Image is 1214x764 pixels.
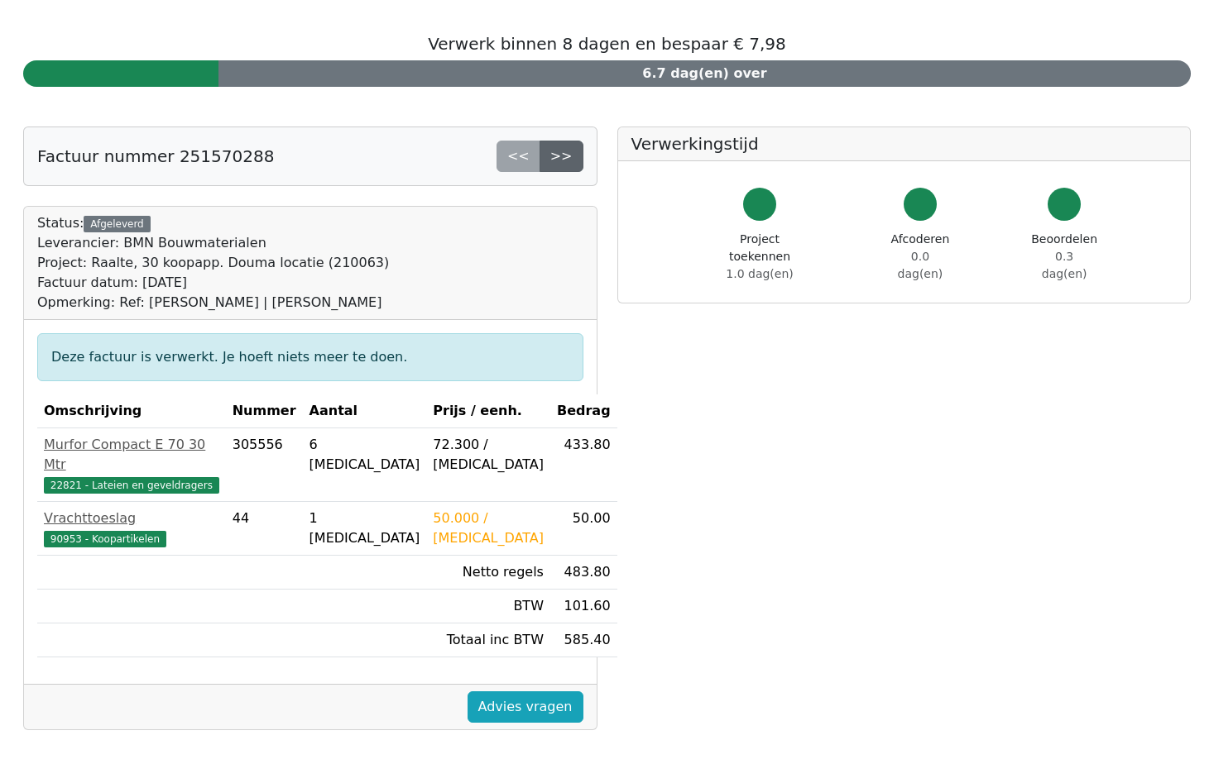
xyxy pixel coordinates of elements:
[550,556,617,590] td: 483.80
[309,435,420,475] div: 6 [MEDICAL_DATA]
[37,233,389,253] div: Leverancier: BMN Bouwmaterialen
[37,213,389,313] div: Status:
[226,394,303,428] th: Nummer
[37,273,389,293] div: Factuur datum: [DATE]
[309,509,420,548] div: 1 [MEDICAL_DATA]
[37,253,389,273] div: Project: Raalte, 30 koopapp. Douma locatie (210063)
[44,435,219,494] a: Murfor Compact E 70 30 Mtr22821 - Lateien en geveldragers
[550,428,617,502] td: 433.80
[426,394,550,428] th: Prijs / eenh.
[426,556,550,590] td: Netto regels
[44,435,219,475] div: Murfor Compact E 70 30 Mtr
[226,428,303,502] td: 305556
[37,394,226,428] th: Omschrijving
[1031,231,1097,283] div: Beoordelen
[550,502,617,556] td: 50.00
[44,509,219,548] a: Vrachttoeslag90953 - Koopartikelen
[23,34,1191,54] h5: Verwerk binnen 8 dagen en bespaar € 7,98
[550,590,617,623] td: 101.60
[711,231,809,283] div: Project toekennen
[44,509,219,528] div: Vrachttoeslag
[37,333,583,381] div: Deze factuur is verwerkt. Je hoeft niets meer te doen.
[44,531,166,547] span: 90953 - Koopartikelen
[898,250,943,280] span: 0.0 dag(en)
[540,141,583,172] a: >>
[433,435,544,475] div: 72.300 / [MEDICAL_DATA]
[726,267,793,280] span: 1.0 dag(en)
[37,146,274,166] h5: Factuur nummer 251570288
[550,394,617,428] th: Bedrag
[433,509,544,548] div: 50.000 / [MEDICAL_DATA]
[303,394,427,428] th: Aantal
[218,60,1191,87] div: 6.7 dag(en) over
[631,134,1178,154] h5: Verwerkingstijd
[37,293,389,313] div: Opmerking: Ref: [PERSON_NAME] | [PERSON_NAME]
[226,502,303,556] td: 44
[44,477,219,494] span: 22821 - Lateien en geveldragers
[889,231,952,283] div: Afcoderen
[84,216,150,232] div: Afgeleverd
[468,691,583,723] a: Advies vragen
[426,623,550,657] td: Totaal inc BTW
[426,590,550,623] td: BTW
[1042,250,1087,280] span: 0.3 dag(en)
[550,623,617,657] td: 585.40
